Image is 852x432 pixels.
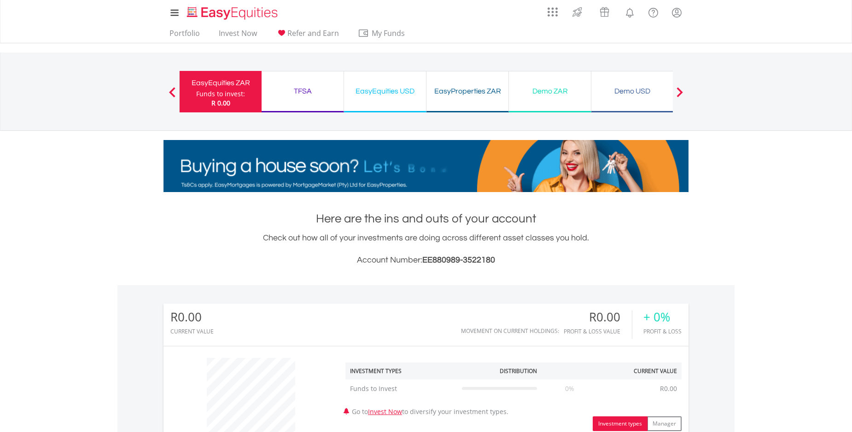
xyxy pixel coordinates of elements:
[170,310,214,324] div: R0.00
[597,85,668,98] div: Demo USD
[422,256,495,264] span: EE880989-3522180
[215,29,261,43] a: Invest Now
[287,28,339,38] span: Refer and Earn
[564,328,632,334] div: Profit & Loss Value
[597,362,682,379] th: Current Value
[272,29,343,43] a: Refer and Earn
[211,99,230,107] span: R 0.00
[671,92,689,101] button: Next
[163,92,181,101] button: Previous
[618,2,642,21] a: Notifications
[665,2,689,23] a: My Profile
[163,232,689,267] div: Check out how all of your investments are doing across different asset classes you hold.
[185,76,256,89] div: EasyEquities ZAR
[500,367,537,375] div: Distribution
[655,379,682,398] td: R0.00
[345,379,457,398] td: Funds to Invest
[345,362,457,379] th: Investment Types
[542,2,564,17] a: AppsGrid
[358,27,418,39] span: My Funds
[564,310,632,324] div: R0.00
[196,89,245,99] div: Funds to invest:
[643,310,682,324] div: + 0%
[514,85,585,98] div: Demo ZAR
[267,85,338,98] div: TFSA
[642,2,665,21] a: FAQ's and Support
[570,5,585,19] img: thrive-v2.svg
[647,416,682,431] button: Manager
[542,379,598,398] td: 0%
[350,85,420,98] div: EasyEquities USD
[163,254,689,267] h3: Account Number:
[593,416,648,431] button: Investment types
[591,2,618,19] a: Vouchers
[368,407,402,416] a: Invest Now
[163,140,689,192] img: EasyMortage Promotion Banner
[548,7,558,17] img: grid-menu-icon.svg
[183,2,281,21] a: Home page
[185,6,281,21] img: EasyEquities_Logo.png
[432,85,503,98] div: EasyProperties ZAR
[597,5,612,19] img: vouchers-v2.svg
[461,328,559,334] div: Movement on Current Holdings:
[166,29,204,43] a: Portfolio
[643,328,682,334] div: Profit & Loss
[338,353,689,431] div: Go to to diversify your investment types.
[163,210,689,227] h1: Here are the ins and outs of your account
[170,328,214,334] div: CURRENT VALUE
